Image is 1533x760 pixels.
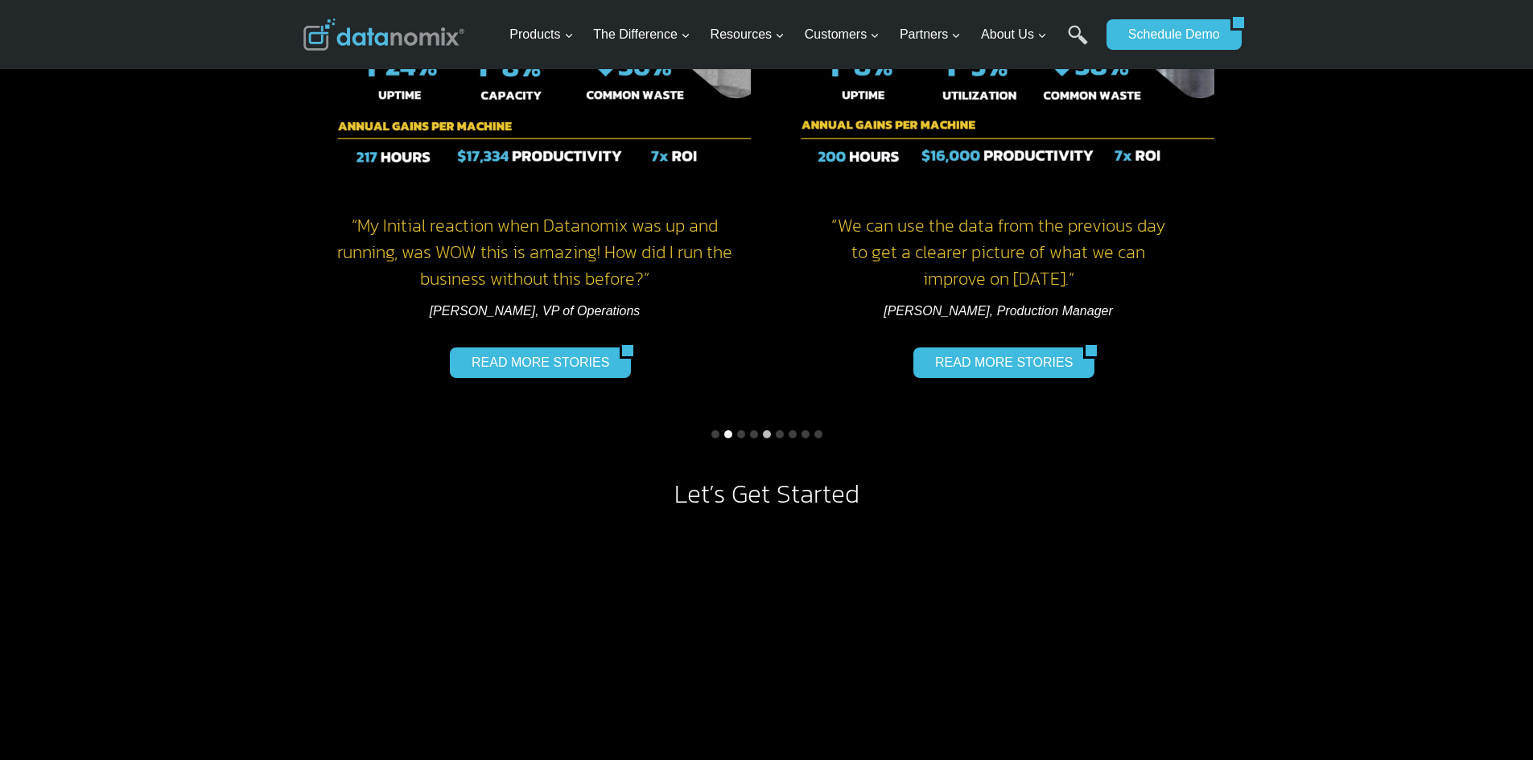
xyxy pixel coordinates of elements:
[593,24,690,45] span: The Difference
[724,430,732,438] button: Go to slide 2
[303,18,464,51] img: Datanomix
[1106,19,1230,50] a: Schedule Demo
[737,430,745,438] button: Go to slide 3
[503,9,1098,61] nav: Primary Navigation
[750,430,758,438] button: Go to slide 4
[805,24,880,45] span: Customers
[1068,25,1088,61] a: Search
[802,430,810,438] button: Go to slide 8
[711,24,785,45] span: Resources
[913,347,1083,378] a: READ MORE STORIES
[303,428,1230,441] ul: Select a slide to show
[303,481,1230,507] h2: Let’s Get Started
[776,430,784,438] button: Go to slide 6
[789,430,797,438] button: Go to slide 7
[981,24,1047,45] span: About Us
[814,430,822,438] button: Go to slide 9
[711,430,719,438] button: Go to slide 1
[900,24,961,45] span: Partners
[763,430,771,438] button: Go to slide 5
[884,304,1113,318] em: [PERSON_NAME], Production Manager
[430,304,641,318] em: [PERSON_NAME], VP of Operations
[450,347,620,378] a: READ MORE STORIES
[319,212,751,292] h4: “My Initial reaction when Datanomix was up and running, was WOW this is amazing! How did I run th...
[783,212,1214,292] h4: “ We can use the data from the previous day to get a clearer picture of what we can improve on [D...
[509,24,573,45] span: Products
